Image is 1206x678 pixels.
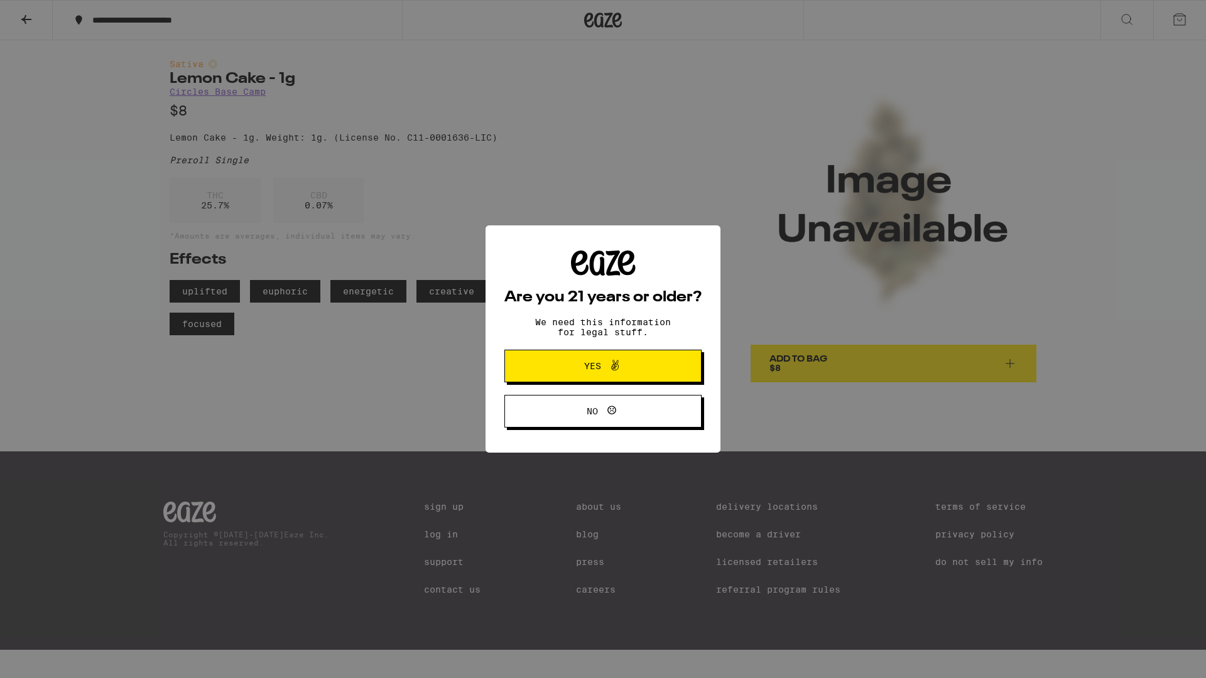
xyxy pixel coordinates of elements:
[524,317,682,337] p: We need this information for legal stuff.
[504,395,702,428] button: No
[584,362,601,370] span: Yes
[504,350,702,382] button: Yes
[504,290,702,305] h2: Are you 21 years or older?
[587,407,598,416] span: No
